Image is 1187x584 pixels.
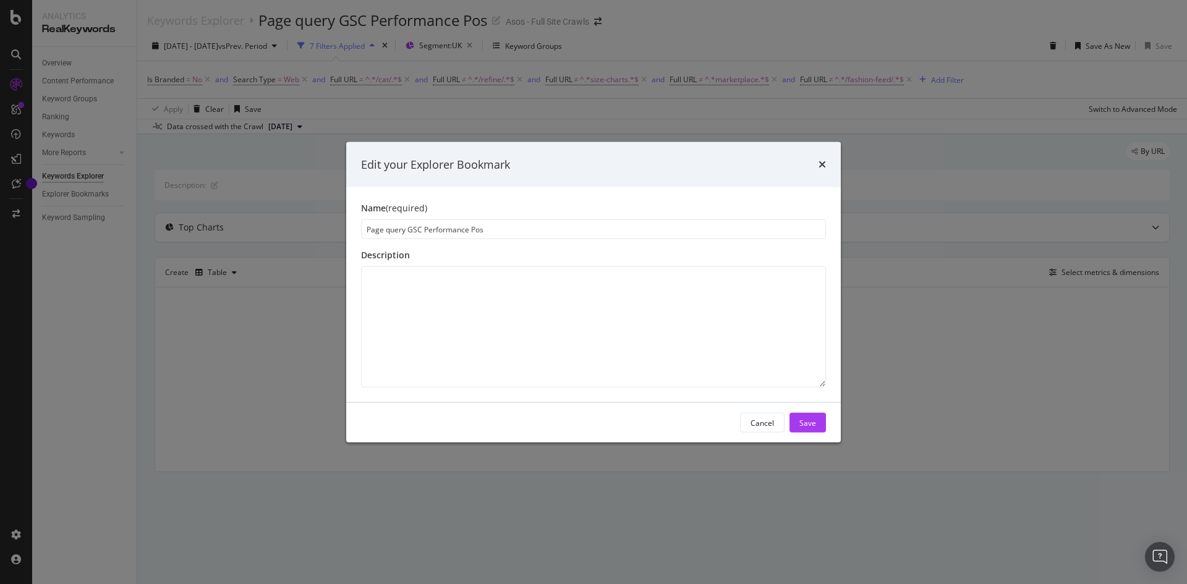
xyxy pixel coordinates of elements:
[789,413,826,433] button: Save
[361,219,826,239] input: Enter a name
[751,417,774,428] div: Cancel
[361,202,386,214] span: Name
[346,142,841,442] div: modal
[799,417,816,428] div: Save
[819,156,826,172] div: times
[740,413,785,433] button: Cancel
[361,249,826,261] div: Description
[1145,542,1175,572] div: Open Intercom Messenger
[361,156,510,172] div: Edit your Explorer Bookmark
[386,202,427,214] span: (required)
